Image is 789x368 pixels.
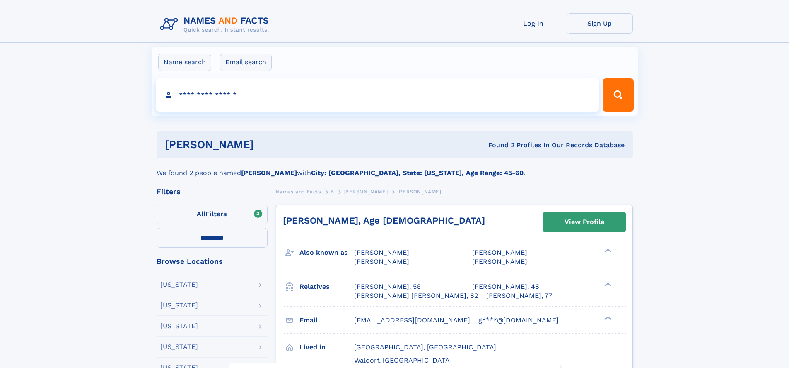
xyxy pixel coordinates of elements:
[354,343,496,351] span: [GEOGRAPHIC_DATA], [GEOGRAPHIC_DATA]
[157,158,633,178] div: We found 2 people named with .
[472,282,539,291] a: [PERSON_NAME], 48
[486,291,552,300] a: [PERSON_NAME], 77
[603,78,633,112] button: Search Button
[157,205,268,224] label: Filters
[299,313,354,327] h3: Email
[472,258,527,266] span: [PERSON_NAME]
[397,189,442,195] span: [PERSON_NAME]
[299,246,354,260] h3: Also known as
[343,189,388,195] span: [PERSON_NAME]
[602,282,612,287] div: ❯
[354,282,421,291] a: [PERSON_NAME], 56
[299,340,354,354] h3: Lived in
[565,212,604,232] div: View Profile
[197,210,205,218] span: All
[299,280,354,294] h3: Relatives
[567,13,633,34] a: Sign Up
[354,258,409,266] span: [PERSON_NAME]
[331,186,334,197] a: B
[543,212,625,232] a: View Profile
[157,13,276,36] img: Logo Names and Facts
[343,186,388,197] a: [PERSON_NAME]
[354,249,409,256] span: [PERSON_NAME]
[220,54,272,71] label: Email search
[311,169,524,177] b: City: [GEOGRAPHIC_DATA], State: [US_STATE], Age Range: 45-60
[160,323,198,329] div: [US_STATE]
[156,78,599,112] input: search input
[472,249,527,256] span: [PERSON_NAME]
[160,281,198,288] div: [US_STATE]
[331,189,334,195] span: B
[160,302,198,309] div: [US_STATE]
[602,248,612,253] div: ❯
[371,141,625,150] div: Found 2 Profiles In Our Records Database
[241,169,297,177] b: [PERSON_NAME]
[500,13,567,34] a: Log In
[354,356,452,364] span: Waldorf, [GEOGRAPHIC_DATA]
[157,258,268,265] div: Browse Locations
[157,188,268,195] div: Filters
[354,316,470,324] span: [EMAIL_ADDRESS][DOMAIN_NAME]
[165,139,371,150] h1: [PERSON_NAME]
[283,215,485,226] a: [PERSON_NAME], Age [DEMOGRAPHIC_DATA]
[276,186,321,197] a: Names and Facts
[158,54,211,71] label: Name search
[354,291,478,300] a: [PERSON_NAME] [PERSON_NAME], 82
[160,344,198,350] div: [US_STATE]
[602,315,612,321] div: ❯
